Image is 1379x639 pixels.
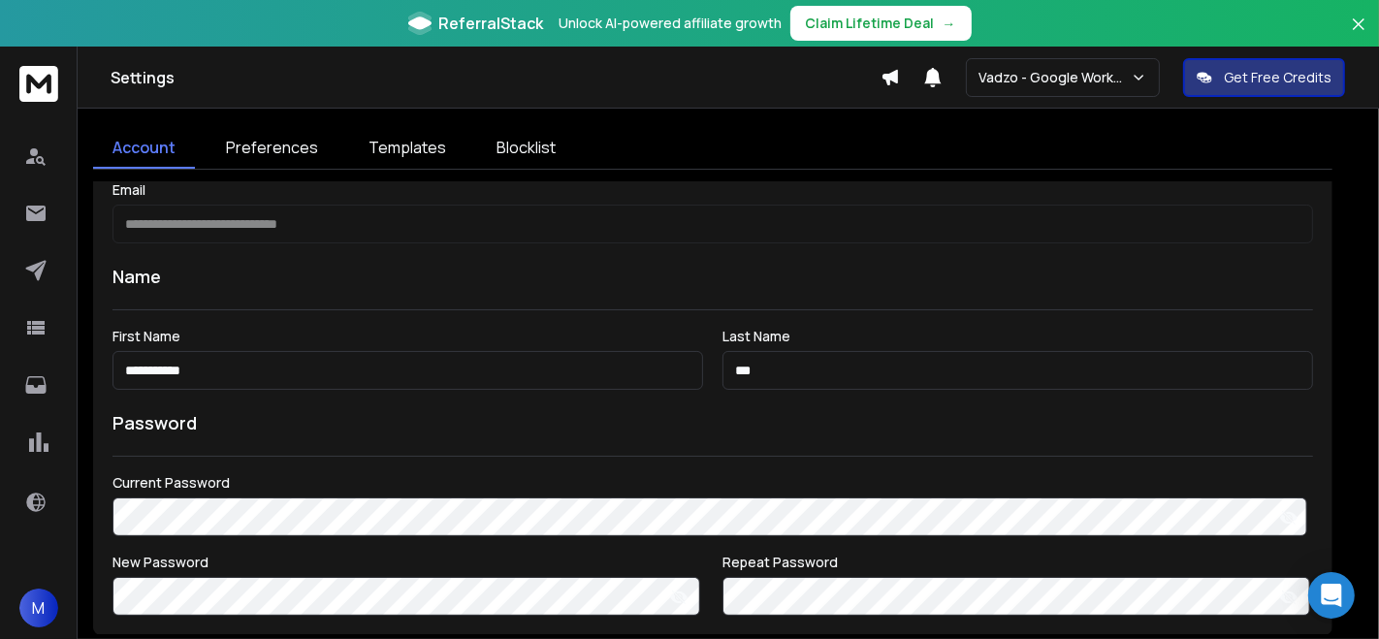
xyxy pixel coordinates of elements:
p: Unlock AI-powered affiliate growth [560,14,783,33]
label: Current Password [112,476,1313,490]
h1: Name [112,263,1313,290]
button: Get Free Credits [1183,58,1345,97]
span: ReferralStack [439,12,544,35]
a: Preferences [207,128,337,169]
label: Email [112,183,1313,197]
h1: Password [112,409,197,436]
a: Blocklist [477,128,575,169]
div: Open Intercom Messenger [1308,572,1355,619]
label: New Password [112,556,703,569]
a: Templates [349,128,465,169]
button: M [19,589,58,627]
button: Claim Lifetime Deal→ [790,6,972,41]
span: → [943,14,956,33]
a: Account [93,128,195,169]
label: Repeat Password [722,556,1313,569]
p: Vadzo - Google Workspace [978,68,1131,87]
button: Close banner [1346,12,1371,58]
h1: Settings [111,66,881,89]
label: First Name [112,330,703,343]
label: Last Name [722,330,1313,343]
p: Get Free Credits [1224,68,1331,87]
